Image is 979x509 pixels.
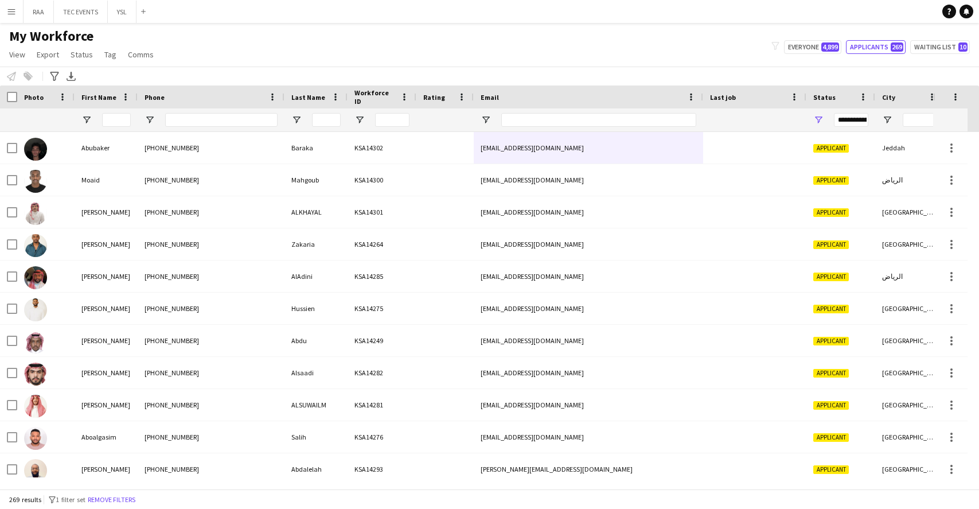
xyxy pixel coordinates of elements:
div: Alsaadi [284,357,348,388]
div: [EMAIL_ADDRESS][DOMAIN_NAME] [474,357,703,388]
span: Applicant [813,208,849,217]
a: Tag [100,47,121,62]
img: Abdul wahid Mohideen Zakaria [24,234,47,257]
div: الرياض [875,261,944,292]
div: Aboalgasim [75,421,138,453]
div: [PHONE_NUMBER] [138,357,284,388]
div: KSA14302 [348,132,416,164]
span: Applicant [813,401,849,410]
div: KSA14264 [348,228,416,260]
span: Applicant [813,337,849,345]
img: Moaid Mahgoub [24,170,47,193]
div: [PERSON_NAME][EMAIL_ADDRESS][DOMAIN_NAME] [474,453,703,485]
div: KSA14275 [348,293,416,324]
div: KSA14249 [348,325,416,356]
button: Open Filter Menu [81,115,92,125]
span: City [882,93,895,102]
span: Applicant [813,305,849,313]
div: AlAdini [284,261,348,292]
div: [EMAIL_ADDRESS][DOMAIN_NAME] [474,421,703,453]
div: [PERSON_NAME] [75,389,138,421]
div: [GEOGRAPHIC_DATA] [875,453,944,485]
div: [GEOGRAPHIC_DATA] [875,293,944,324]
span: Phone [145,93,165,102]
img: Aboalgasim Salih [24,427,47,450]
div: [PHONE_NUMBER] [138,196,284,228]
div: [PHONE_NUMBER] [138,261,284,292]
app-action-btn: Advanced filters [48,69,61,83]
div: [PERSON_NAME] [75,325,138,356]
a: Status [66,47,97,62]
span: Tag [104,49,116,60]
span: Rating [423,93,445,102]
button: Everyone4,899 [784,40,841,54]
input: City Filter Input [903,113,937,127]
button: Applicants269 [846,40,906,54]
div: [PERSON_NAME] [75,357,138,388]
div: Abdu [284,325,348,356]
div: [PHONE_NUMBER] [138,293,284,324]
div: KSA14285 [348,261,416,292]
button: Open Filter Menu [354,115,365,125]
div: KSA14301 [348,196,416,228]
div: [PERSON_NAME] [75,196,138,228]
span: Status [813,93,836,102]
span: Applicant [813,240,849,249]
span: First Name [81,93,116,102]
button: Waiting list10 [910,40,970,54]
div: [PERSON_NAME] [75,293,138,324]
span: View [9,49,25,60]
img: Abdulrahman ALSUWAILM [24,395,47,418]
div: ALSUWAILM [284,389,348,421]
div: [EMAIL_ADDRESS][DOMAIN_NAME] [474,164,703,196]
div: [PERSON_NAME] [75,228,138,260]
input: First Name Filter Input [102,113,131,127]
input: Email Filter Input [501,113,696,127]
div: KSA14300 [348,164,416,196]
div: [PHONE_NUMBER] [138,132,284,164]
img: Abdullah Hussien [24,298,47,321]
span: Applicant [813,369,849,378]
span: Applicant [813,176,849,185]
span: 1 filter set [56,495,85,504]
button: Open Filter Menu [481,115,491,125]
span: Workforce ID [354,88,396,106]
input: Workforce ID Filter Input [375,113,409,127]
span: My Workforce [9,28,93,45]
span: Applicant [813,144,849,153]
img: Abdulmajeed Abdu [24,331,47,353]
img: Ahmed Abdalelah [24,459,47,482]
div: [GEOGRAPHIC_DATA] [875,325,944,356]
div: Abubaker [75,132,138,164]
span: Last job [710,93,736,102]
div: [GEOGRAPHIC_DATA] [875,228,944,260]
div: KSA14276 [348,421,416,453]
div: الرياض [875,164,944,196]
span: Applicant [813,433,849,442]
button: RAA [24,1,54,23]
div: [PHONE_NUMBER] [138,164,284,196]
input: Last Name Filter Input [312,113,341,127]
div: [PHONE_NUMBER] [138,325,284,356]
div: [GEOGRAPHIC_DATA] [875,421,944,453]
div: [PERSON_NAME] [75,453,138,485]
button: YSL [108,1,136,23]
div: [EMAIL_ADDRESS][DOMAIN_NAME] [474,196,703,228]
div: Hussien [284,293,348,324]
span: 10 [958,42,968,52]
div: Baraka [284,132,348,164]
div: Zakaria [284,228,348,260]
app-action-btn: Export XLSX [64,69,78,83]
span: Photo [24,93,44,102]
div: KSA14282 [348,357,416,388]
div: [PHONE_NUMBER] [138,228,284,260]
div: Jeddah [875,132,944,164]
div: Mahgoub [284,164,348,196]
button: TEC EVENTS [54,1,108,23]
span: 4,899 [821,42,839,52]
a: Comms [123,47,158,62]
div: [PHONE_NUMBER] [138,421,284,453]
img: Omar ALKHAYAL [24,202,47,225]
span: Export [37,49,59,60]
div: KSA14293 [348,453,416,485]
